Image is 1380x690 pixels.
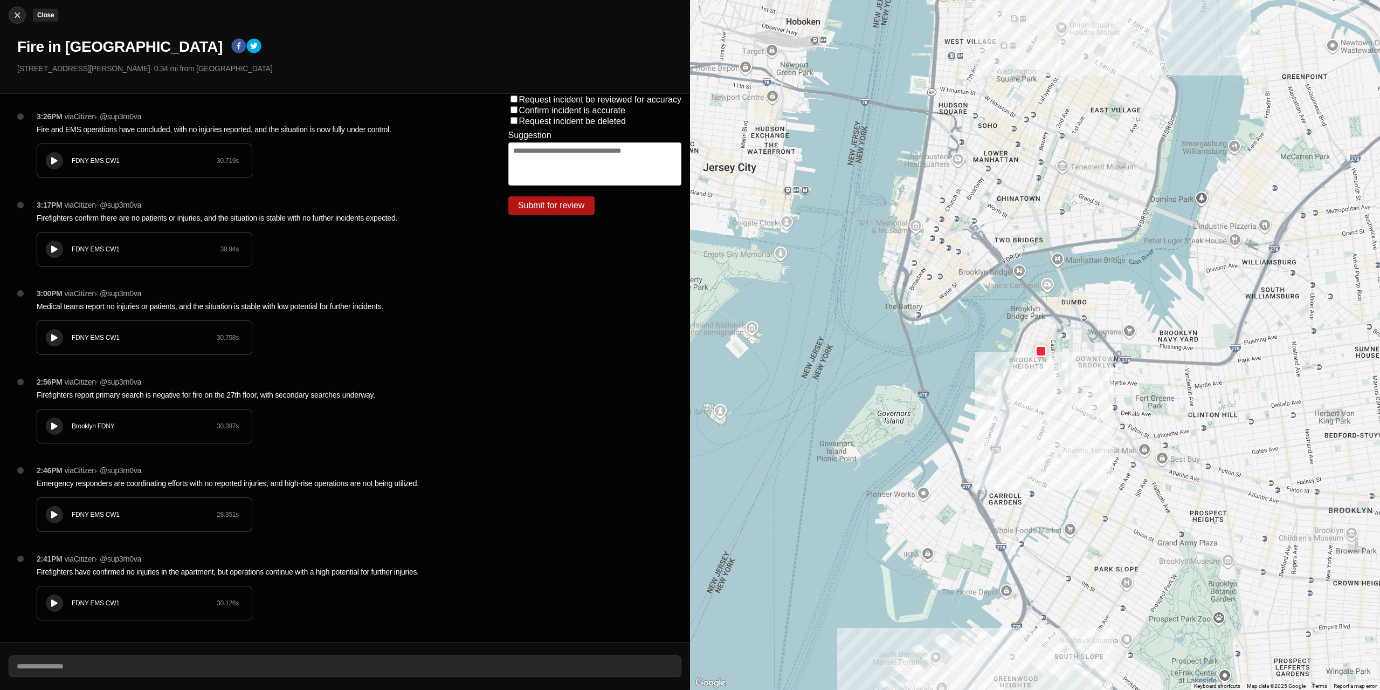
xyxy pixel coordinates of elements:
a: Open this area in Google Maps (opens a new window) [693,676,728,690]
p: via Citizen · @ sup3rn0va [65,465,142,476]
p: via Citizen · @ sup3rn0va [65,200,142,210]
img: cancel [12,10,23,21]
p: 2:41PM [37,554,63,564]
p: [STREET_ADDRESS][PERSON_NAME] · 0.34 mi from [GEOGRAPHIC_DATA] [17,63,681,74]
button: cancelClose [9,6,26,24]
p: Fire and EMS operations have concluded, with no injuries reported, and the situation is now fully... [37,124,465,135]
div: 28.351 s [217,510,239,519]
label: Confirm incident is accurate [519,106,625,115]
p: 3:26PM [37,111,63,122]
p: via Citizen · @ sup3rn0va [65,288,142,299]
small: Close [37,11,54,19]
div: FDNY EMS CW1 [72,333,217,342]
p: Firefighters report primary search is negative for fire on the 27th floor, with secondary searche... [37,390,465,400]
div: Brooklyn FDNY [72,422,217,431]
div: 30.94 s [220,245,239,254]
p: via Citizen · @ sup3rn0va [65,554,142,564]
div: FDNY EMS CW1 [72,510,217,519]
div: FDNY EMS CW1 [72,245,220,254]
p: 3:00PM [37,288,63,299]
label: Request incident be reviewed for accuracy [519,95,682,104]
p: Firefighters confirm there are no patients or injuries, and the situation is stable with no furth... [37,213,465,223]
div: 30.126 s [217,599,239,607]
div: 30.719 s [217,156,239,165]
button: Submit for review [508,196,595,215]
div: 30.758 s [217,333,239,342]
button: Keyboard shortcuts [1194,682,1240,690]
span: Map data ©2025 Google [1247,683,1306,689]
p: Emergency responders are coordinating efforts with no reported injuries, and high-rise operations... [37,478,465,489]
img: Google [693,676,728,690]
p: 2:46PM [37,465,63,476]
a: Report a map error [1334,683,1377,689]
p: Medical teams report no injuries or patients, and the situation is stable with low potential for ... [37,301,465,312]
p: Firefighters have confirmed no injuries in the apartment, but operations continue with a high pot... [37,566,465,577]
a: Terms (opens in new tab) [1312,683,1327,689]
label: Suggestion [508,131,551,140]
div: FDNY EMS CW1 [72,156,217,165]
p: 3:17PM [37,200,63,210]
button: twitter [246,38,261,56]
label: Request incident be deleted [519,117,626,126]
p: 2:56PM [37,377,63,387]
p: via Citizen · @ sup3rn0va [65,377,142,387]
h1: Fire in [GEOGRAPHIC_DATA] [17,37,223,57]
div: 30.397 s [217,422,239,431]
button: facebook [231,38,246,56]
div: FDNY EMS CW1 [72,599,217,607]
p: via Citizen · @ sup3rn0va [65,111,142,122]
